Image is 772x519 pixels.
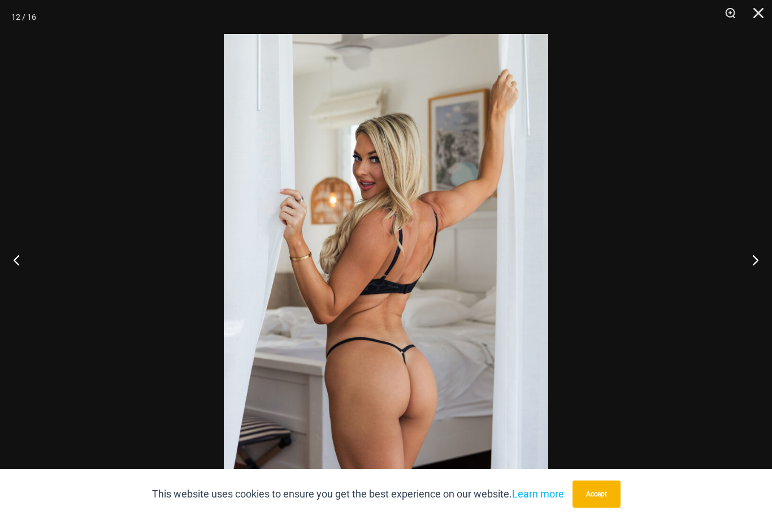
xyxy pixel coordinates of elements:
a: Learn more [512,488,564,500]
div: 12 / 16 [11,8,36,25]
button: Next [730,231,772,288]
button: Accept [573,481,621,508]
p: This website uses cookies to ensure you get the best experience on our website. [152,486,564,503]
